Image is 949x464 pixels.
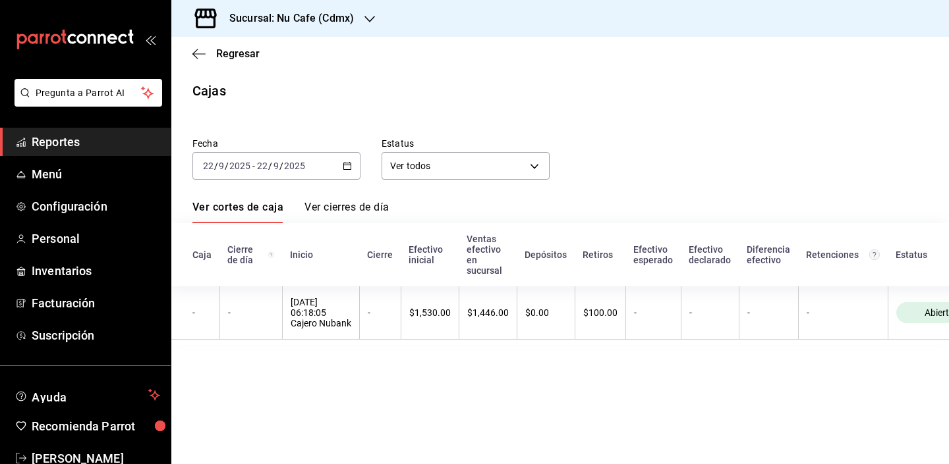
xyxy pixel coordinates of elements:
div: - [807,307,880,318]
input: -- [218,161,225,171]
div: navigation tabs [192,201,389,223]
div: - [747,307,790,318]
div: - [192,307,212,318]
span: Pregunta a Parrot AI [36,86,142,100]
div: Retiros [583,249,618,260]
span: / [225,161,229,171]
div: Depósitos [525,249,567,260]
span: Suscripción [32,326,160,344]
span: / [268,161,272,171]
div: Cajas [192,81,226,101]
input: ---- [229,161,251,171]
span: / [279,161,283,171]
div: - [634,307,673,318]
div: Ventas efectivo en sucursal [467,234,509,276]
div: Inicio [290,249,351,260]
button: Regresar [192,47,260,60]
input: -- [202,161,214,171]
svg: Total de retenciones de propinas registradas [869,249,880,260]
a: Ver cierres de día [304,201,389,223]
span: Facturación [32,294,160,312]
div: - [368,307,393,318]
span: Configuración [32,197,160,215]
span: / [214,161,218,171]
div: Efectivo declarado [689,244,731,265]
div: $0.00 [525,307,567,318]
input: ---- [283,161,306,171]
div: Efectivo esperado [633,244,673,265]
button: open_drawer_menu [145,34,156,45]
div: Retenciones [806,249,880,260]
div: Caja [192,249,212,260]
div: Cierre de día [227,244,274,265]
div: Ver todos [382,152,550,180]
div: $100.00 [583,307,618,318]
span: Inventarios [32,262,160,280]
svg: El número de cierre de día es consecutivo y consolida todos los cortes de caja previos en un únic... [268,249,274,260]
span: - [252,161,255,171]
input: -- [256,161,268,171]
div: Efectivo inicial [409,244,451,265]
span: Menú [32,165,160,183]
div: $1,446.00 [467,307,509,318]
button: Pregunta a Parrot AI [14,79,162,107]
span: Reportes [32,133,160,151]
div: Cierre [367,249,393,260]
input: -- [273,161,279,171]
div: [DATE] 06:18:05 Cajero Nubank [291,297,351,328]
a: Ver cortes de caja [192,201,283,223]
label: Fecha [192,139,360,148]
div: Diferencia efectivo [747,244,790,265]
span: Personal [32,230,160,247]
div: - [228,307,274,318]
h3: Sucursal: Nu Cafe (Cdmx) [219,11,354,26]
span: Regresar [216,47,260,60]
span: Recomienda Parrot [32,417,160,435]
label: Estatus [382,139,550,148]
div: - [689,307,731,318]
a: Pregunta a Parrot AI [9,95,162,109]
span: Ayuda [32,387,143,403]
div: $1,530.00 [409,307,451,318]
